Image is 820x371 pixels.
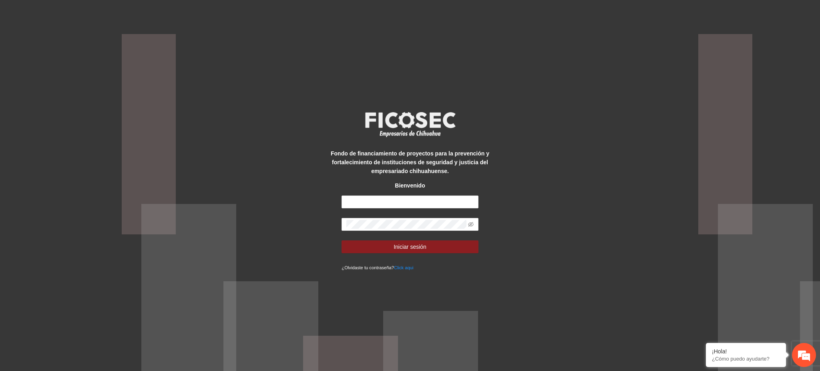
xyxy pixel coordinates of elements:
img: logo [360,109,460,139]
strong: Bienvenido [395,182,425,189]
a: Click aqui [394,265,414,270]
div: ¡Hola! [712,348,780,355]
button: Iniciar sesión [342,240,478,253]
small: ¿Olvidaste tu contraseña? [342,265,413,270]
span: eye-invisible [468,222,474,227]
strong: Fondo de financiamiento de proyectos para la prevención y fortalecimiento de instituciones de seg... [331,150,489,174]
span: Iniciar sesión [394,242,426,251]
p: ¿Cómo puedo ayudarte? [712,356,780,362]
